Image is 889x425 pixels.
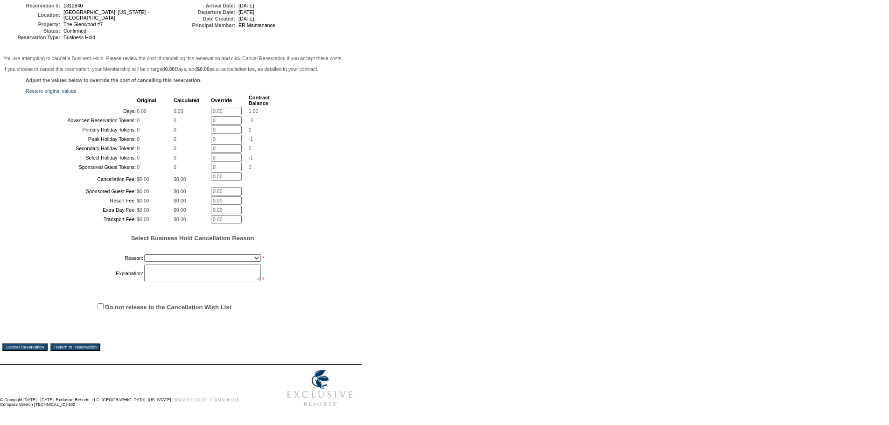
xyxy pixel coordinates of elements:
[174,216,186,222] span: $0.00
[27,125,136,134] td: Primary Holiday Tokens:
[172,397,206,402] a: PRIVACY POLICY
[4,21,60,27] td: Property:
[137,176,149,182] span: $0.00
[137,98,156,103] b: Original
[174,118,176,123] span: 0
[137,188,149,194] span: $0.00
[3,56,358,61] p: You are attempting to cancel a Business Hold. Please review the cost of cancelling this reservati...
[27,206,136,214] td: Extra Day Fee:
[174,164,176,170] span: 0
[249,164,252,170] span: 0
[249,108,259,114] span: 1.00
[174,188,186,194] span: $0.00
[137,207,149,213] span: $0.00
[249,155,253,160] span: -1
[179,3,235,8] td: Arrival Date:
[174,176,186,182] span: $0.00
[249,136,253,142] span: -1
[249,95,270,106] b: Contract Balance
[174,136,176,142] span: 0
[278,365,362,411] img: Exclusive Resorts
[249,118,253,123] span: -3
[63,9,149,21] span: [GEOGRAPHIC_DATA], [US_STATE] - [GEOGRAPHIC_DATA]
[174,108,183,114] span: 0.00
[27,163,136,171] td: Sponsored Guest Tokens:
[4,9,60,21] td: Location:
[179,16,235,21] td: Date Created:
[105,304,231,311] label: Do not release to the Cancellation Wish List
[238,16,254,21] span: [DATE]
[249,146,252,151] span: 0
[27,172,136,186] td: Cancellation Fee:
[165,66,175,72] b: 0.00
[174,155,176,160] span: 0
[137,127,140,132] span: 0
[27,265,143,282] td: Explanation:
[4,28,60,34] td: Status:
[63,35,95,40] span: Business Hold
[211,98,232,103] b: Override
[174,127,176,132] span: 0
[3,66,358,72] p: If you choose to cancel this reservation, your Membership will be charged Days, and as a cancella...
[26,88,76,94] a: Restore original values
[26,77,202,83] b: Adjust the values below to override the cost of cancelling this reservation.
[27,144,136,153] td: Secondary Holiday Tokens:
[174,207,186,213] span: $0.00
[137,118,140,123] span: 0
[210,397,239,402] a: TERMS OF USE
[26,235,359,242] h5: Select Business Hold Cancellation Reason
[27,215,136,223] td: Transport Fee:
[4,3,60,8] td: Reservation #:
[197,66,210,72] b: $0.00
[137,136,140,142] span: 0
[179,9,235,15] td: Departure Date:
[137,164,140,170] span: 0
[2,343,48,351] input: Cancel Reservation
[174,198,186,203] span: $0.00
[238,3,254,8] span: [DATE]
[63,28,86,34] span: Confirmed
[4,35,60,40] td: Reservation Type:
[27,153,136,162] td: Select Holiday Tokens:
[238,9,254,15] span: [DATE]
[27,252,143,264] td: Reason:
[63,3,83,8] span: 1812840
[137,155,140,160] span: 0
[27,116,136,125] td: Advanced Reservation Tokens:
[27,135,136,143] td: Peak Holiday Tokens:
[137,198,149,203] span: $0.00
[174,146,176,151] span: 0
[179,22,235,28] td: Principal Member:
[27,107,136,115] td: Days:
[63,21,103,27] span: The Glenwood #7
[137,146,140,151] span: 0
[27,187,136,195] td: Sponsored Guest Fee:
[249,127,252,132] span: 0
[137,108,147,114] span: 0.00
[50,343,100,351] input: Return to Reservation
[27,196,136,205] td: Resort Fee:
[137,216,149,222] span: $0.00
[238,22,275,28] span: ER Maintenance
[174,98,200,103] b: Calculated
